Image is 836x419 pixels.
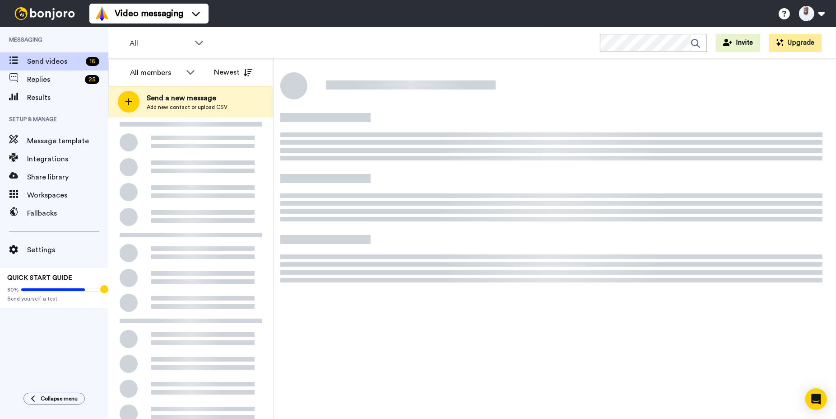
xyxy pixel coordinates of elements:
[7,286,19,293] span: 80%
[27,74,81,85] span: Replies
[147,93,228,104] span: Send a new message
[805,388,827,410] div: Open Intercom Messenger
[147,104,228,111] span: Add new contact or upload CSV
[86,57,99,66] div: 16
[95,6,109,21] img: vm-color.svg
[27,92,108,103] span: Results
[27,56,82,67] span: Send videos
[27,154,108,165] span: Integrations
[27,136,108,146] span: Message template
[7,275,72,281] span: QUICK START GUIDE
[27,190,108,201] span: Workspaces
[130,38,190,49] span: All
[716,34,760,52] button: Invite
[7,295,101,302] span: Send yourself a test
[11,7,79,20] img: bj-logo-header-white.svg
[27,172,108,183] span: Share library
[27,245,108,255] span: Settings
[115,7,183,20] span: Video messaging
[41,395,78,402] span: Collapse menu
[23,393,85,405] button: Collapse menu
[769,34,822,52] button: Upgrade
[100,285,108,293] div: Tooltip anchor
[207,63,259,81] button: Newest
[130,67,181,78] div: All members
[27,208,108,219] span: Fallbacks
[85,75,99,84] div: 25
